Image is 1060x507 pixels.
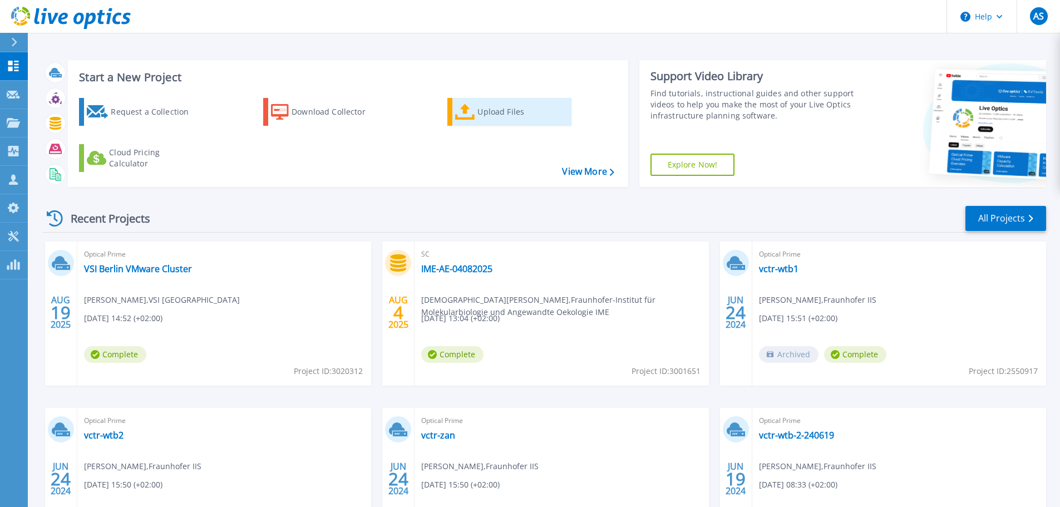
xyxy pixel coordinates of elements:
[292,101,381,123] div: Download Collector
[650,69,858,83] div: Support Video Library
[388,474,408,484] span: 24
[50,459,71,499] div: JUN 2024
[84,346,146,363] span: Complete
[421,430,455,441] a: vctr-zan
[79,71,614,83] h3: Start a New Project
[50,292,71,333] div: AUG 2025
[759,248,1039,260] span: Optical Prime
[84,430,124,441] a: vctr-wtb2
[421,479,500,491] span: [DATE] 15:50 (+02:00)
[84,294,240,306] span: [PERSON_NAME] , VSI [GEOGRAPHIC_DATA]
[421,460,539,472] span: [PERSON_NAME] , Fraunhofer IIS
[632,365,701,377] span: Project ID: 3001651
[759,312,837,324] span: [DATE] 15:51 (+02:00)
[421,346,484,363] span: Complete
[969,365,1038,377] span: Project ID: 2550917
[726,308,746,317] span: 24
[111,101,200,123] div: Request a Collection
[84,263,192,274] a: VSI Berlin VMware Cluster
[51,474,71,484] span: 24
[725,459,746,499] div: JUN 2024
[393,308,403,317] span: 4
[759,263,798,274] a: vctr-wtb1
[388,292,409,333] div: AUG 2025
[650,88,858,121] div: Find tutorials, instructional guides and other support videos to help you make the most of your L...
[421,263,492,274] a: IME-AE-04082025
[84,460,201,472] span: [PERSON_NAME] , Fraunhofer IIS
[421,294,708,318] span: [DEMOGRAPHIC_DATA][PERSON_NAME] , Fraunhofer-Institut für Molekularbiologie und Angewandte Oekolo...
[965,206,1046,231] a: All Projects
[562,166,614,177] a: View More
[1033,12,1044,21] span: AS
[43,205,165,232] div: Recent Projects
[759,479,837,491] span: [DATE] 08:33 (+02:00)
[421,248,702,260] span: SC
[51,308,71,317] span: 19
[79,98,203,126] a: Request a Collection
[725,292,746,333] div: JUN 2024
[759,415,1039,427] span: Optical Prime
[650,154,735,176] a: Explore Now!
[388,459,409,499] div: JUN 2024
[759,346,819,363] span: Archived
[421,415,702,427] span: Optical Prime
[824,346,886,363] span: Complete
[84,312,162,324] span: [DATE] 14:52 (+02:00)
[759,430,834,441] a: vctr-wtb-2-240619
[263,98,387,126] a: Download Collector
[84,479,162,491] span: [DATE] 15:50 (+02:00)
[294,365,363,377] span: Project ID: 3020312
[84,415,364,427] span: Optical Prime
[477,101,566,123] div: Upload Files
[759,294,876,306] span: [PERSON_NAME] , Fraunhofer IIS
[79,144,203,172] a: Cloud Pricing Calculator
[84,248,364,260] span: Optical Prime
[109,147,198,169] div: Cloud Pricing Calculator
[759,460,876,472] span: [PERSON_NAME] , Fraunhofer IIS
[726,474,746,484] span: 19
[447,98,571,126] a: Upload Files
[421,312,500,324] span: [DATE] 13:04 (+02:00)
